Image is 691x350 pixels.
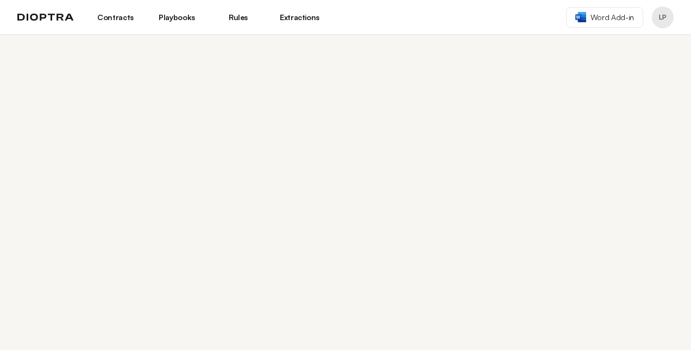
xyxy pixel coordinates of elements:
[275,8,324,27] a: Extractions
[17,14,74,21] img: logo
[153,8,201,27] a: Playbooks
[214,8,262,27] a: Rules
[575,12,586,22] img: word
[591,12,634,23] span: Word Add-in
[91,8,140,27] a: Contracts
[652,7,674,28] button: Profile menu
[566,7,643,28] a: Word Add-in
